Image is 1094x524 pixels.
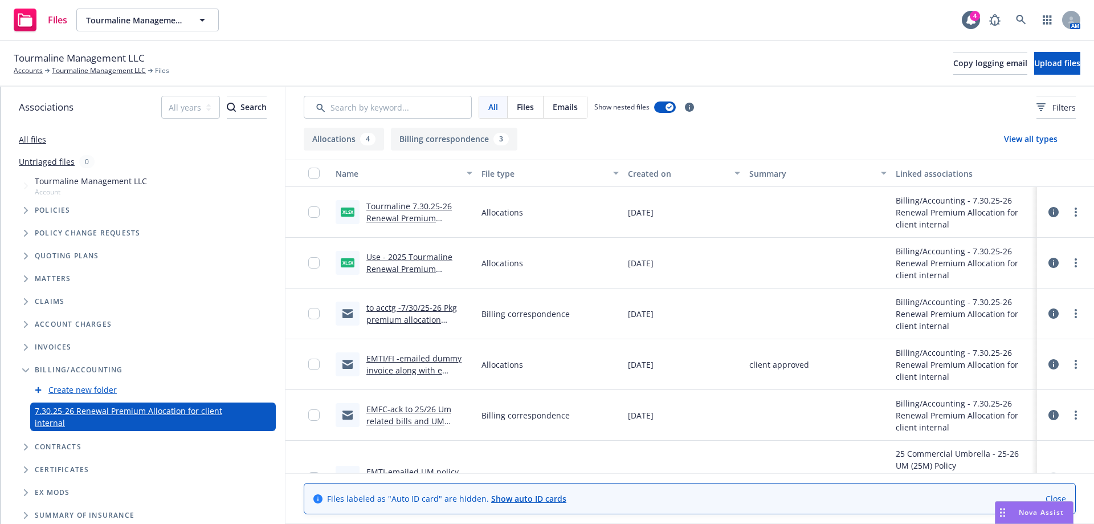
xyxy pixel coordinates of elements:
[35,489,70,496] span: Ex Mods
[35,275,71,282] span: Matters
[1052,101,1076,113] span: Filters
[19,100,74,115] span: Associations
[19,156,75,168] a: Untriaged files
[517,101,534,113] span: Files
[366,251,452,286] a: Use - 2025 Tourmaline Renewal Premium allocation [DATE].xlsx
[227,96,267,118] div: Search
[48,384,117,396] a: Create new folder
[1069,471,1083,485] a: more
[366,302,457,337] a: to acctg -7/30/25-26 Pkg premium allocation instruction .msg
[481,409,570,421] span: Billing correspondence
[35,298,64,305] span: Claims
[628,168,728,180] div: Created on
[896,472,1032,507] div: Billing/Accounting - 7.30.25-26 Renewal Premium Allocation for client internal
[341,258,354,267] span: xlsx
[155,66,169,76] span: Files
[1036,96,1076,119] button: Filters
[304,128,384,151] button: Allocations
[308,308,320,319] input: Toggle Row Selected
[327,493,566,505] span: Files labeled as "Auto ID card" are hidden.
[628,206,654,218] span: [DATE]
[308,206,320,218] input: Toggle Row Selected
[623,160,745,187] button: Created on
[1019,507,1064,517] span: Nova Assist
[35,512,134,519] span: Summary of insurance
[953,58,1027,68] span: Copy logging email
[35,405,230,429] a: 7.30.25-26 Renewal Premium Allocation for client internal
[995,502,1010,523] div: Drag to move
[896,347,1032,383] div: Billing/Accounting - 7.30.25-26 Renewal Premium Allocation for client internal
[366,404,451,438] a: EMFC-ack to 25/26 Um related bills and UM allocation .msg
[1034,58,1080,68] span: Upload files
[1010,9,1032,31] a: Search
[594,102,650,112] span: Show nested files
[1069,307,1083,320] a: more
[35,230,140,237] span: Policy change requests
[986,128,1076,151] button: View all types
[628,257,654,269] span: [DATE]
[341,208,354,216] span: xlsx
[896,448,1032,472] div: 25 Commercial Umbrella - 25-26 UM (25M) Policy
[891,160,1037,187] button: Linked associations
[1034,52,1080,75] button: Upload files
[481,472,570,484] span: Billing correspondence
[48,15,67,25] span: Files
[14,51,145,66] span: Tourmaline Management LLC
[896,296,1032,332] div: Billing/Accounting - 7.30.25-26 Renewal Premium Allocation for client internal
[1069,408,1083,422] a: more
[308,168,320,179] input: Select all
[553,101,578,113] span: Emails
[308,359,320,370] input: Toggle Row Selected
[35,444,81,450] span: Contracts
[227,103,236,112] svg: Search
[35,253,99,259] span: Quoting plans
[983,9,1006,31] a: Report a Bug
[896,397,1032,433] div: Billing/Accounting - 7.30.25-26 Renewal Premium Allocation for client internal
[308,257,320,269] input: Toggle Row Selected
[481,257,523,269] span: Allocations
[366,201,460,259] a: Tourmaline 7.30.25-26 Renewal Premium Allocation -Package Policy#Y-630-B5834625-COF-25 (8 Locatio...
[79,155,95,168] div: 0
[14,66,43,76] a: Accounts
[308,472,320,484] input: Toggle Row Selected
[304,96,472,119] input: Search by keyword...
[308,409,320,421] input: Toggle Row Selected
[628,409,654,421] span: [DATE]
[481,359,523,371] span: Allocations
[76,9,219,31] button: Tourmaline Management LLC
[628,472,654,484] span: [DATE]
[1036,9,1059,31] a: Switch app
[749,359,809,371] span: client approved
[35,466,89,473] span: Certificates
[360,133,375,145] div: 4
[391,128,517,151] button: Billing correspondence
[19,134,46,145] a: All files
[493,133,509,145] div: 3
[1069,205,1083,219] a: more
[52,66,146,76] a: Tourmaline Management LLC
[628,359,654,371] span: [DATE]
[35,321,112,328] span: Account charges
[628,308,654,320] span: [DATE]
[995,501,1073,524] button: Nova Assist
[35,187,147,197] span: Account
[1069,256,1083,270] a: more
[1036,101,1076,113] span: Filters
[9,4,72,36] a: Files
[896,168,1032,180] div: Linked associations
[35,344,72,351] span: Invoices
[491,493,566,504] a: Show auto ID cards
[477,160,623,187] button: File type
[1,173,285,359] div: Tree Example
[366,353,468,412] a: EMTI/FI -emailed dummy invoice along with e 7/30/25-26 Pkg and UM premium allocation info to client
[488,101,498,113] span: All
[481,308,570,320] span: Billing correspondence
[953,52,1027,75] button: Copy logging email
[970,9,980,19] div: 4
[227,96,267,119] button: SearchSearch
[331,160,477,187] button: Name
[745,160,891,187] button: Summary
[35,175,147,187] span: Tourmaline Management LLC
[1046,493,1066,505] a: Close
[35,367,123,373] span: Billing/Accounting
